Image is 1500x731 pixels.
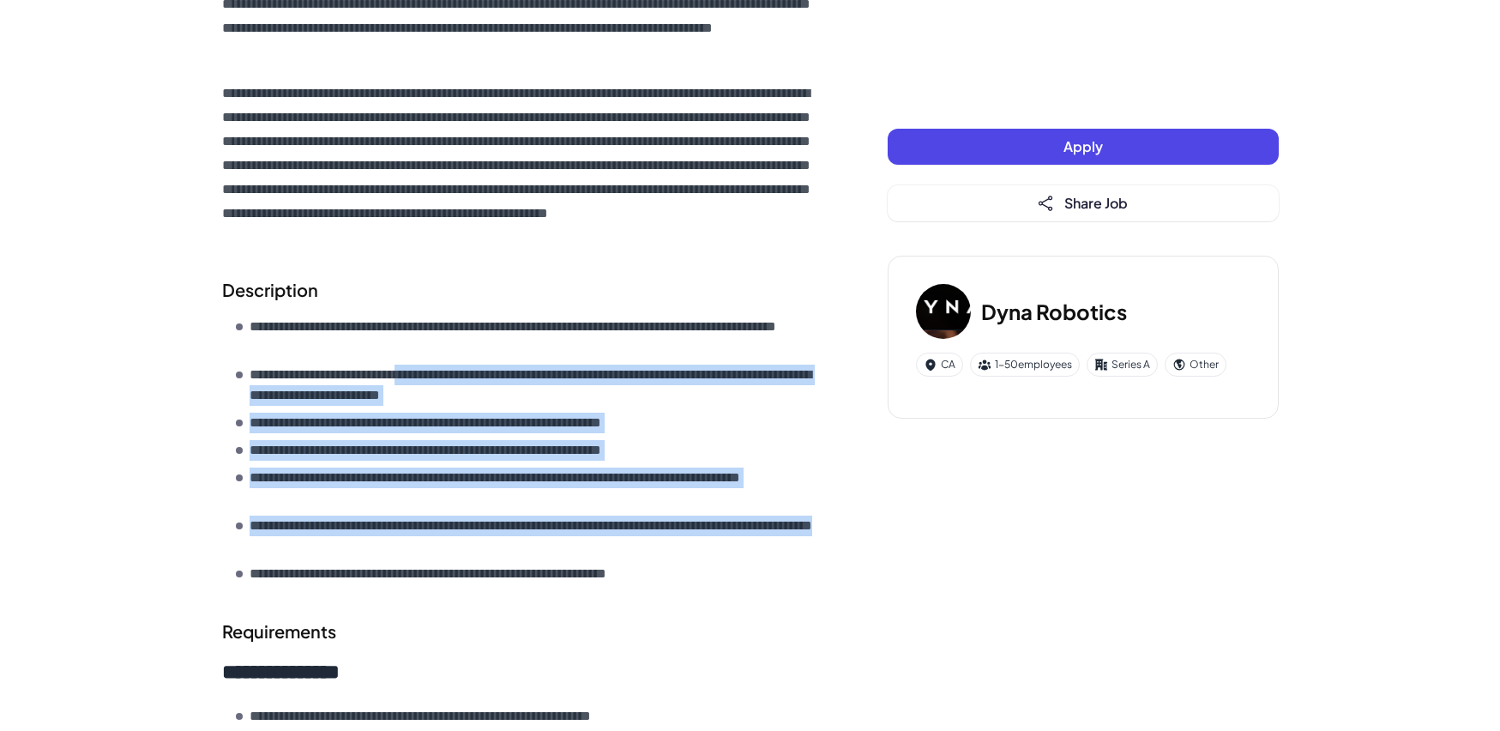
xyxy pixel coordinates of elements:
span: Share Job [1064,194,1128,212]
h2: Description [222,277,819,303]
div: Other [1165,353,1226,377]
h3: Dyna Robotics [981,296,1127,327]
h2: Requirements [222,619,819,644]
div: CA [916,353,963,377]
img: Dy [916,284,971,339]
div: 1-50 employees [970,353,1080,377]
div: Series A [1087,353,1158,377]
button: Apply [888,129,1279,165]
button: Share Job [888,185,1279,221]
span: Apply [1063,137,1103,155]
